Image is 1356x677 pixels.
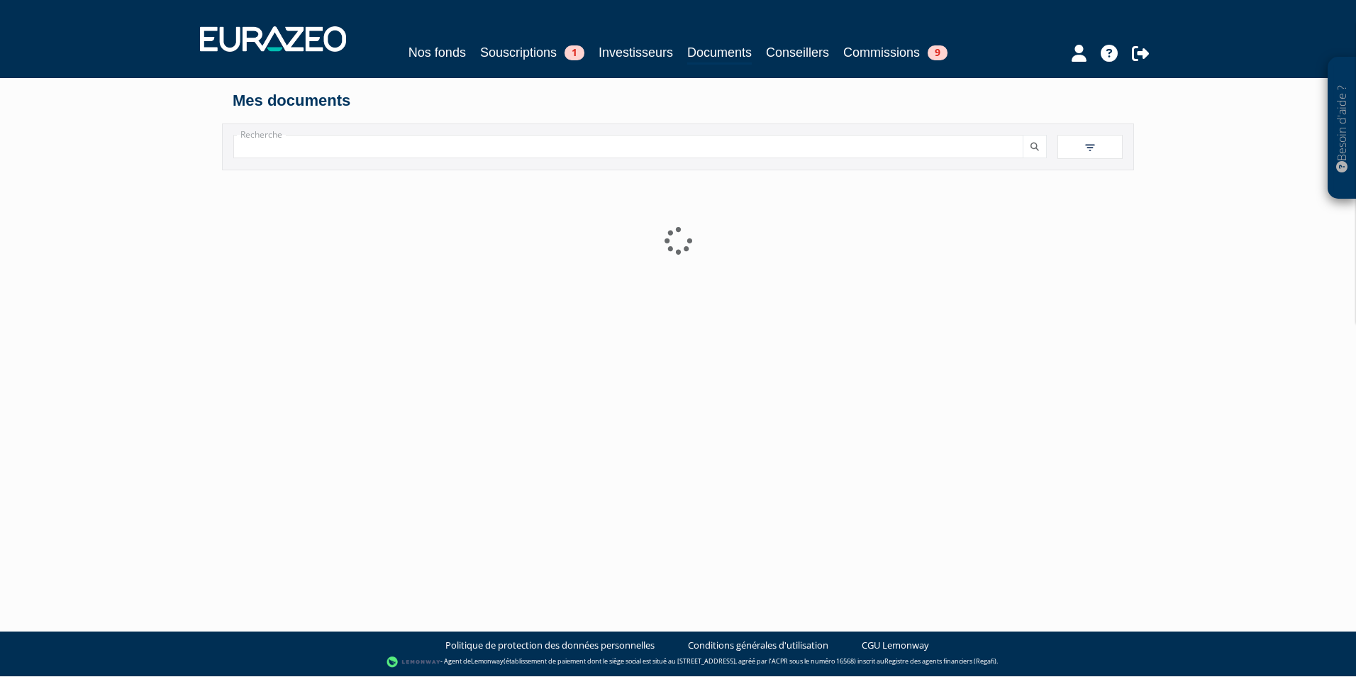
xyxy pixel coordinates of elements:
a: Conditions générales d'utilisation [688,639,828,652]
a: Politique de protection des données personnelles [445,639,655,652]
input: Recherche [233,135,1023,158]
a: Nos fonds [409,43,466,62]
img: 1732889491-logotype_eurazeo_blanc_rvb.png [200,26,346,52]
p: Besoin d'aide ? [1334,65,1350,192]
a: Conseillers [766,43,829,62]
img: logo-lemonway.png [387,655,441,669]
a: Commissions9 [843,43,947,62]
img: filter.svg [1084,141,1096,154]
a: CGU Lemonway [862,639,929,652]
a: Souscriptions1 [480,43,584,62]
span: 1 [565,45,584,60]
a: Documents [687,43,752,65]
a: Lemonway [471,657,504,666]
a: Investisseurs [599,43,673,62]
h4: Mes documents [233,92,1123,109]
a: Registre des agents financiers (Regafi) [884,657,996,666]
span: 9 [928,45,947,60]
div: - Agent de (établissement de paiement dont le siège social est situé au [STREET_ADDRESS], agréé p... [14,655,1342,669]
